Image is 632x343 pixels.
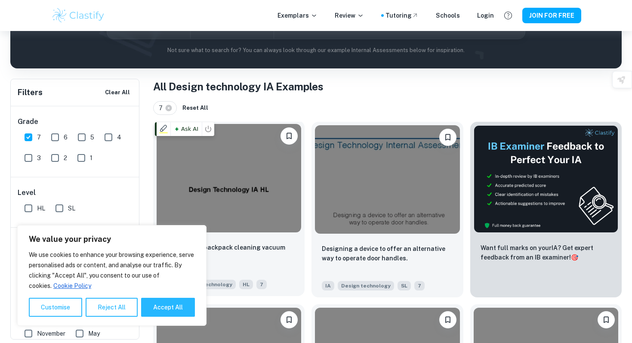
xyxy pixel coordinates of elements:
p: We value your privacy [29,234,195,244]
a: Cookie Policy [53,282,92,290]
p: Want full marks on your IA ? Get expert feedback from an IB examiner! [481,243,611,262]
a: Please log in to bookmark exemplarsDesigning a device to offer an alternative way to operate door... [311,122,463,297]
span: 6 [64,133,68,142]
p: Exemplars [277,11,318,20]
div: We value your privacy [17,225,207,326]
button: Reset All [180,102,210,114]
span: 7 [37,133,41,142]
span: HL [37,204,45,213]
button: Please log in to bookmark exemplars [439,129,456,146]
button: Please log in to bookmark exemplars [281,311,298,328]
span: 3 [37,153,41,163]
span: November [37,329,65,338]
span: 🎯 [571,254,578,261]
img: Design technology IA example thumbnail: Designing a device to offer an alternati [315,125,459,234]
h6: Level [18,188,133,198]
button: Help and Feedback [501,8,515,23]
button: Reject All [86,298,138,317]
span: 4 [117,133,121,142]
button: JOIN FOR FREE [522,8,581,23]
span: SL [68,204,75,213]
span: May [88,329,100,338]
a: Login [477,11,494,20]
h6: Grade [18,117,133,127]
p: Review [335,11,364,20]
p: Micro plastic backpack cleaning vacuum for the beach [163,243,294,262]
span: 2 [64,153,67,163]
p: Not sure what to search for? You can always look through our example Internal Assessments below f... [17,46,615,55]
span: 7 [256,280,267,289]
p: We use cookies to enhance your browsing experience, serve personalised ads or content, and analys... [29,250,195,291]
a: ThumbnailWant full marks on yourIA? Get expert feedback from an IB examiner! [470,122,622,297]
span: Design technology [179,280,236,289]
span: 5 [90,133,94,142]
button: Please log in to bookmark exemplars [281,127,298,145]
span: Design technology [338,281,394,290]
img: Design technology IA example thumbnail: Micro plastic backpack cleaning vacuum f [157,124,301,232]
h1: All Design technology IA Examples [153,79,622,94]
button: Please log in to bookmark exemplars [598,311,615,328]
span: SL [398,281,411,290]
h6: Filters [18,87,43,99]
a: Schools [436,11,460,20]
span: 7 [414,281,425,290]
button: Clear All [103,86,132,99]
img: Thumbnail [474,125,618,233]
button: Customise [29,298,82,317]
a: Tutoring [385,11,419,20]
p: Designing a device to offer an alternative way to operate door handles. [322,244,453,263]
a: Please log in to bookmark exemplarsMicro plastic backpack cleaning vacuum for the beachIADesign t... [153,122,305,297]
img: Clastify logo [51,7,106,24]
span: 1 [90,153,92,163]
button: Accept All [141,298,195,317]
span: Ask AI [173,124,200,135]
span: IA [322,281,334,290]
span: 7 [159,103,166,113]
button: Please log in to bookmark exemplars [439,311,456,328]
span: HL [239,280,253,289]
div: 7 [153,101,177,115]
